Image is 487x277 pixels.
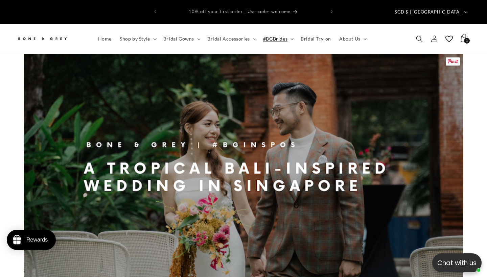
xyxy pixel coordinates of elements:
summary: About Us [335,32,370,46]
span: 1 [466,38,468,44]
span: Bridal Gowns [163,36,194,42]
summary: Bridal Gowns [159,32,203,46]
a: Home [94,32,116,46]
a: Bridal Try-on [297,32,335,46]
a: Bone and Grey Bridal [15,31,87,47]
summary: Search [412,31,427,46]
button: Previous announcement [148,5,163,18]
img: Bone and Grey Bridal [17,33,68,44]
button: Next announcement [324,5,339,18]
summary: #BGBrides [259,32,297,46]
span: #BGBrides [263,36,287,42]
button: Open chatbox [432,253,482,272]
span: About Us [339,36,361,42]
p: Chat with us [432,258,482,268]
button: SGD $ | [GEOGRAPHIC_DATA] [391,5,470,18]
summary: Shop by Style [116,32,159,46]
summary: Bridal Accessories [203,32,259,46]
span: Bridal Try-on [301,36,331,42]
span: Shop by Style [120,36,150,42]
span: 10% off your first order | Use code: welcome [189,9,291,14]
div: Rewards [26,237,48,243]
span: Home [98,36,112,42]
span: SGD $ | [GEOGRAPHIC_DATA] [395,9,461,16]
span: Bridal Accessories [207,36,250,42]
